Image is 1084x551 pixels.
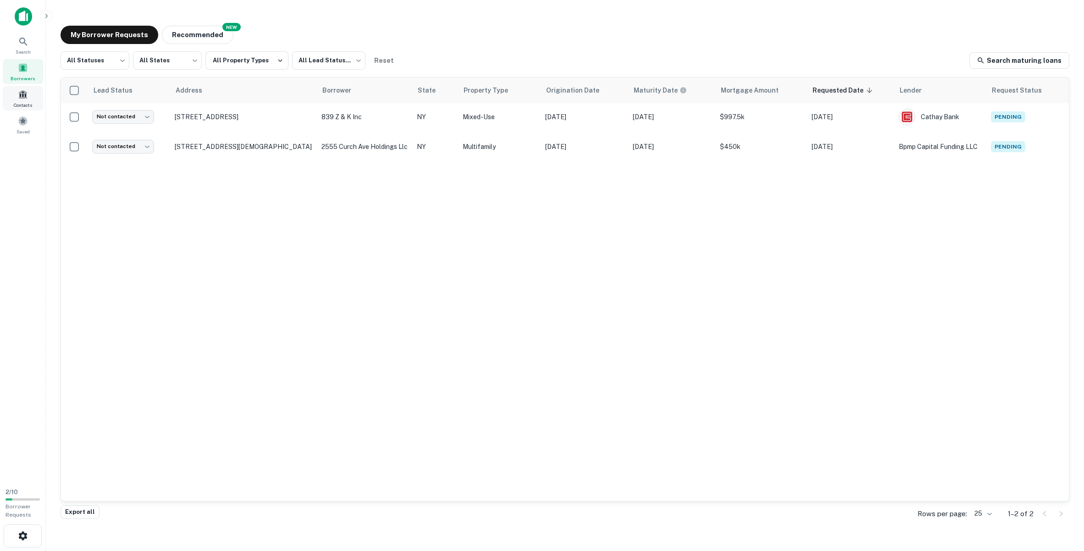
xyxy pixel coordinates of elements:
[321,112,408,122] p: 839 z & k inc
[1038,478,1084,522] iframe: Chat Widget
[971,507,993,520] div: 25
[463,142,536,152] p: Multifamily
[545,142,623,152] p: [DATE]
[292,49,365,72] div: All Lead Statuses
[463,112,536,122] p: Mixed-Use
[162,26,233,44] button: Recommended
[322,85,363,96] span: Borrower
[16,48,31,55] span: Search
[412,77,458,103] th: State
[14,101,32,109] span: Contacts
[458,77,541,103] th: Property Type
[3,33,43,57] a: Search
[715,77,807,103] th: Mortgage Amount
[992,85,1054,96] span: Request Status
[812,142,890,152] p: [DATE]
[417,142,454,152] p: NY
[3,86,43,110] a: Contacts
[175,113,312,121] p: [STREET_ADDRESS]
[6,503,31,518] span: Borrower Requests
[633,112,711,122] p: [DATE]
[61,505,100,519] button: Export all
[464,85,520,96] span: Property Type
[317,77,412,103] th: Borrower
[721,85,791,96] span: Mortgage Amount
[634,85,678,95] h6: Maturity Date
[417,112,454,122] p: NY
[899,109,981,125] div: Cathay Bank
[546,85,611,96] span: Origination Date
[222,23,241,31] div: NEW
[628,77,715,103] th: Maturity dates displayed may be estimated. Please contact the lender for the most accurate maturi...
[541,77,628,103] th: Origination Date
[93,85,144,96] span: Lead Status
[92,140,154,153] div: Not contacted
[634,85,687,95] div: Maturity dates displayed may be estimated. Please contact the lender for the most accurate maturi...
[986,77,1069,103] th: Request Status
[175,143,312,151] p: [STREET_ADDRESS][DEMOGRAPHIC_DATA]
[133,49,202,72] div: All States
[720,142,802,152] p: $450k
[205,51,288,70] button: All Property Types
[991,141,1025,152] span: Pending
[918,508,967,519] p: Rows per page:
[969,52,1069,69] a: Search maturing loans
[545,112,623,122] p: [DATE]
[3,112,43,137] a: Saved
[634,85,699,95] span: Maturity dates displayed may be estimated. Please contact the lender for the most accurate maturi...
[812,112,890,122] p: [DATE]
[900,85,934,96] span: Lender
[3,59,43,84] a: Borrowers
[92,110,154,123] div: Not contacted
[321,142,408,152] p: 2555 curch ave holdings llc
[369,51,398,70] button: Reset
[170,77,316,103] th: Address
[720,112,802,122] p: $997.5k
[813,85,875,96] span: Requested Date
[418,85,448,96] span: State
[11,75,35,82] span: Borrowers
[176,85,214,96] span: Address
[6,489,18,496] span: 2 / 10
[633,142,711,152] p: [DATE]
[1008,508,1034,519] p: 1–2 of 2
[991,111,1025,122] span: Pending
[894,77,986,103] th: Lender
[61,49,129,72] div: All Statuses
[807,77,894,103] th: Requested Date
[15,7,32,26] img: capitalize-icon.png
[61,26,158,44] button: My Borrower Requests
[88,77,170,103] th: Lead Status
[17,128,30,135] span: Saved
[899,142,981,152] p: Bpmp Capital Funding LLC
[899,109,915,125] img: picture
